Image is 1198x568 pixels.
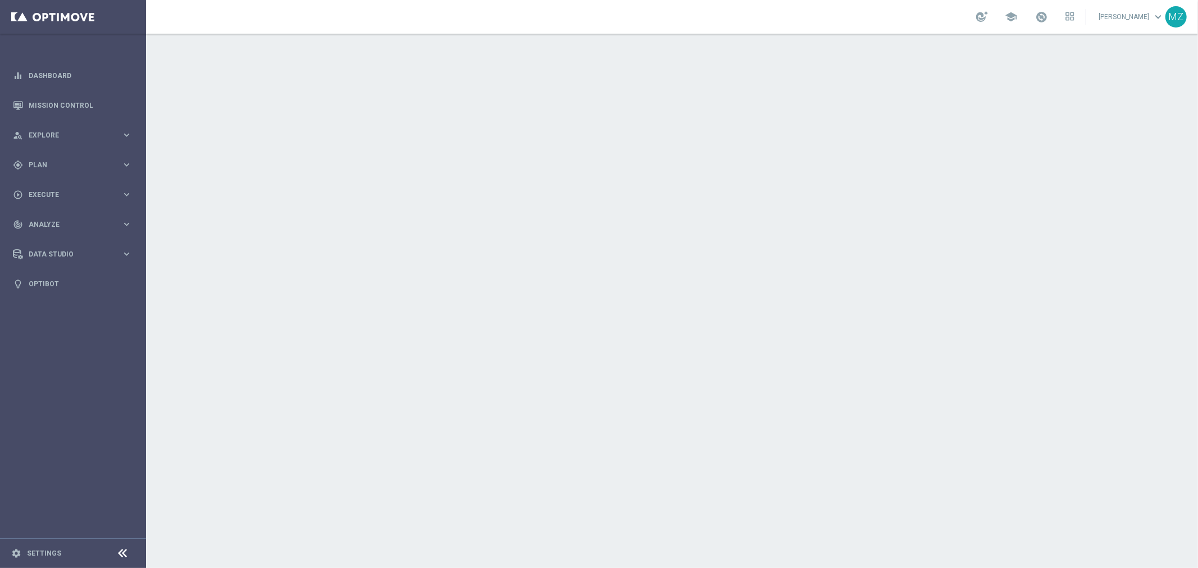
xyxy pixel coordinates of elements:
[121,249,132,259] i: keyboard_arrow_right
[13,130,23,140] i: person_search
[13,279,23,289] i: lightbulb
[11,548,21,558] i: settings
[29,162,121,168] span: Plan
[29,90,132,120] a: Mission Control
[121,130,132,140] i: keyboard_arrow_right
[29,191,121,198] span: Execute
[1097,8,1165,25] a: [PERSON_NAME]keyboard_arrow_down
[13,269,132,299] div: Optibot
[27,550,61,557] a: Settings
[13,71,23,81] i: equalizer
[1165,6,1187,28] div: MZ
[121,219,132,230] i: keyboard_arrow_right
[1152,11,1164,23] span: keyboard_arrow_down
[12,131,133,140] button: person_search Explore keyboard_arrow_right
[29,269,132,299] a: Optibot
[13,160,121,170] div: Plan
[12,250,133,259] button: Data Studio keyboard_arrow_right
[13,130,121,140] div: Explore
[12,71,133,80] button: equalizer Dashboard
[13,190,23,200] i: play_circle_outline
[13,190,121,200] div: Execute
[13,219,23,230] i: track_changes
[121,159,132,170] i: keyboard_arrow_right
[13,61,132,90] div: Dashboard
[29,251,121,258] span: Data Studio
[29,221,121,228] span: Analyze
[29,132,121,139] span: Explore
[13,249,121,259] div: Data Studio
[13,219,121,230] div: Analyze
[29,61,132,90] a: Dashboard
[12,161,133,170] button: gps_fixed Plan keyboard_arrow_right
[121,189,132,200] i: keyboard_arrow_right
[1005,11,1017,23] span: school
[13,160,23,170] i: gps_fixed
[12,280,133,288] button: lightbulb Optibot
[12,190,133,199] button: play_circle_outline Execute keyboard_arrow_right
[13,90,132,120] div: Mission Control
[12,220,133,229] button: track_changes Analyze keyboard_arrow_right
[12,101,133,110] button: Mission Control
